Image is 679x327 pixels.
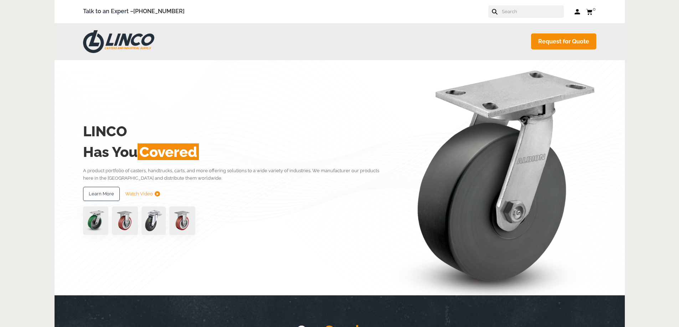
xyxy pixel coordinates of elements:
a: Request for Quote [531,33,596,49]
img: LINCO CASTERS & INDUSTRIAL SUPPLY [83,30,154,53]
p: A product portfolio of casters, handtrucks, carts, and more offering solutions to a wide variety ... [83,167,390,182]
a: [PHONE_NUMBER] [133,8,185,15]
span: Covered [138,143,199,160]
img: subtract.png [155,191,160,196]
img: pn3orx8a-94725-1-1-.png [83,206,108,235]
img: linco_caster [392,60,596,295]
h2: LINCO [83,121,390,142]
img: capture-59611-removebg-preview-1.png [112,206,138,235]
input: Search [501,5,564,18]
a: 0 [586,7,596,16]
a: Learn More [83,187,120,201]
span: 0 [593,6,596,12]
img: capture-59611-removebg-preview-1.png [169,206,195,235]
a: Log in [575,8,581,15]
img: lvwpp200rst849959jpg-30522-removebg-preview-1.png [142,206,166,235]
h2: Has You [83,142,390,162]
a: Watch Video [125,187,160,201]
span: Talk to an Expert – [83,7,185,16]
